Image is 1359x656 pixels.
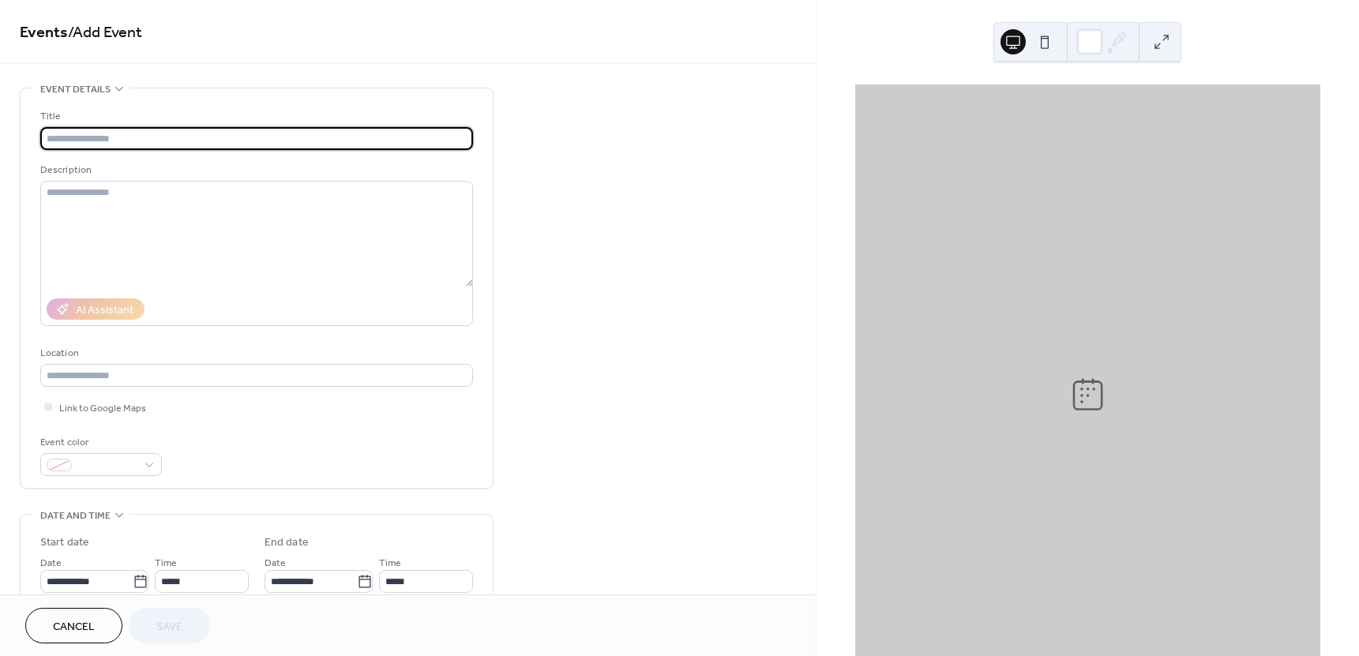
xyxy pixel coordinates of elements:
[40,81,111,98] span: Event details
[40,108,470,125] div: Title
[379,555,401,572] span: Time
[25,608,122,643] button: Cancel
[40,162,470,178] div: Description
[59,400,146,417] span: Link to Google Maps
[155,555,177,572] span: Time
[40,345,470,362] div: Location
[53,619,95,635] span: Cancel
[20,17,68,48] a: Events
[40,534,89,551] div: Start date
[40,555,62,572] span: Date
[265,534,309,551] div: End date
[265,555,286,572] span: Date
[40,434,159,451] div: Event color
[40,508,111,524] span: Date and time
[68,17,142,48] span: / Add Event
